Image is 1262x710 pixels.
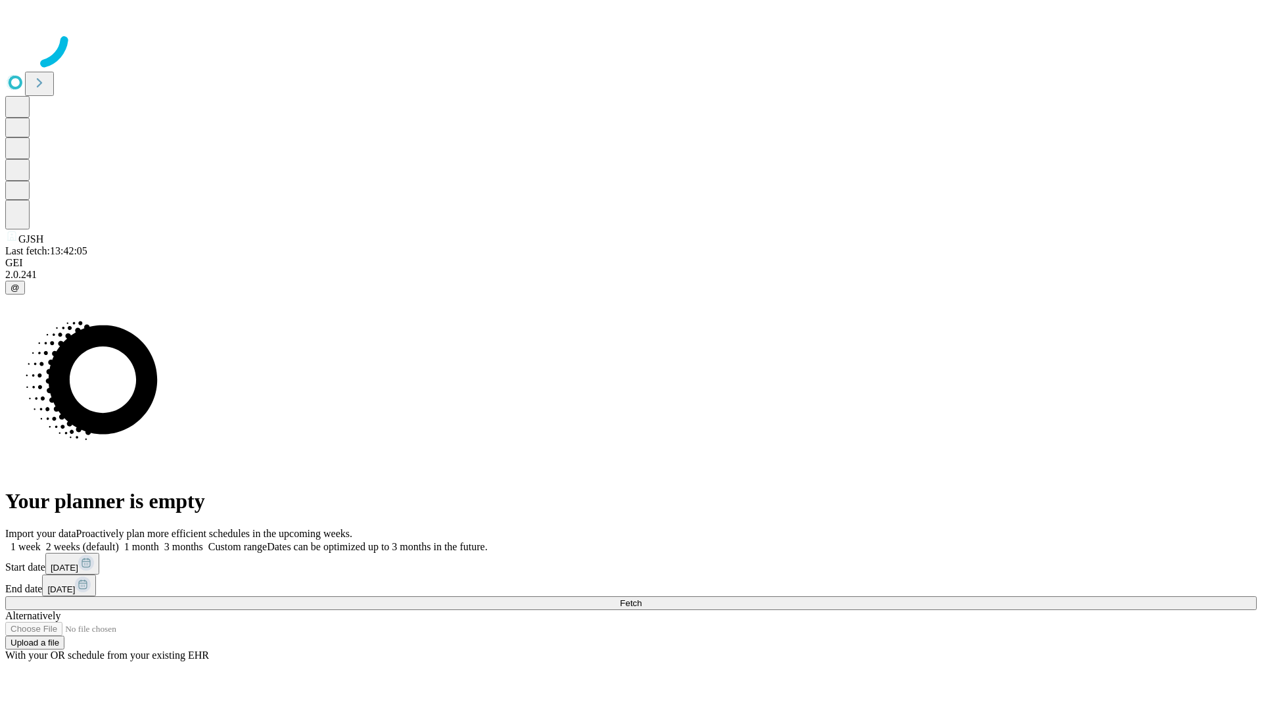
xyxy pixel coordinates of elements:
[5,489,1257,513] h1: Your planner is empty
[51,563,78,573] span: [DATE]
[5,269,1257,281] div: 2.0.241
[267,541,487,552] span: Dates can be optimized up to 3 months in the future.
[76,528,352,539] span: Proactively plan more efficient schedules in the upcoming weeks.
[42,575,96,596] button: [DATE]
[208,541,267,552] span: Custom range
[45,553,99,575] button: [DATE]
[5,596,1257,610] button: Fetch
[164,541,203,552] span: 3 months
[5,575,1257,596] div: End date
[124,541,159,552] span: 1 month
[5,636,64,650] button: Upload a file
[5,553,1257,575] div: Start date
[5,245,87,256] span: Last fetch: 13:42:05
[5,650,209,661] span: With your OR schedule from your existing EHR
[11,541,41,552] span: 1 week
[47,584,75,594] span: [DATE]
[5,528,76,539] span: Import your data
[11,283,20,293] span: @
[5,281,25,295] button: @
[5,257,1257,269] div: GEI
[18,233,43,245] span: GJSH
[46,541,119,552] span: 2 weeks (default)
[620,598,642,608] span: Fetch
[5,610,60,621] span: Alternatively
